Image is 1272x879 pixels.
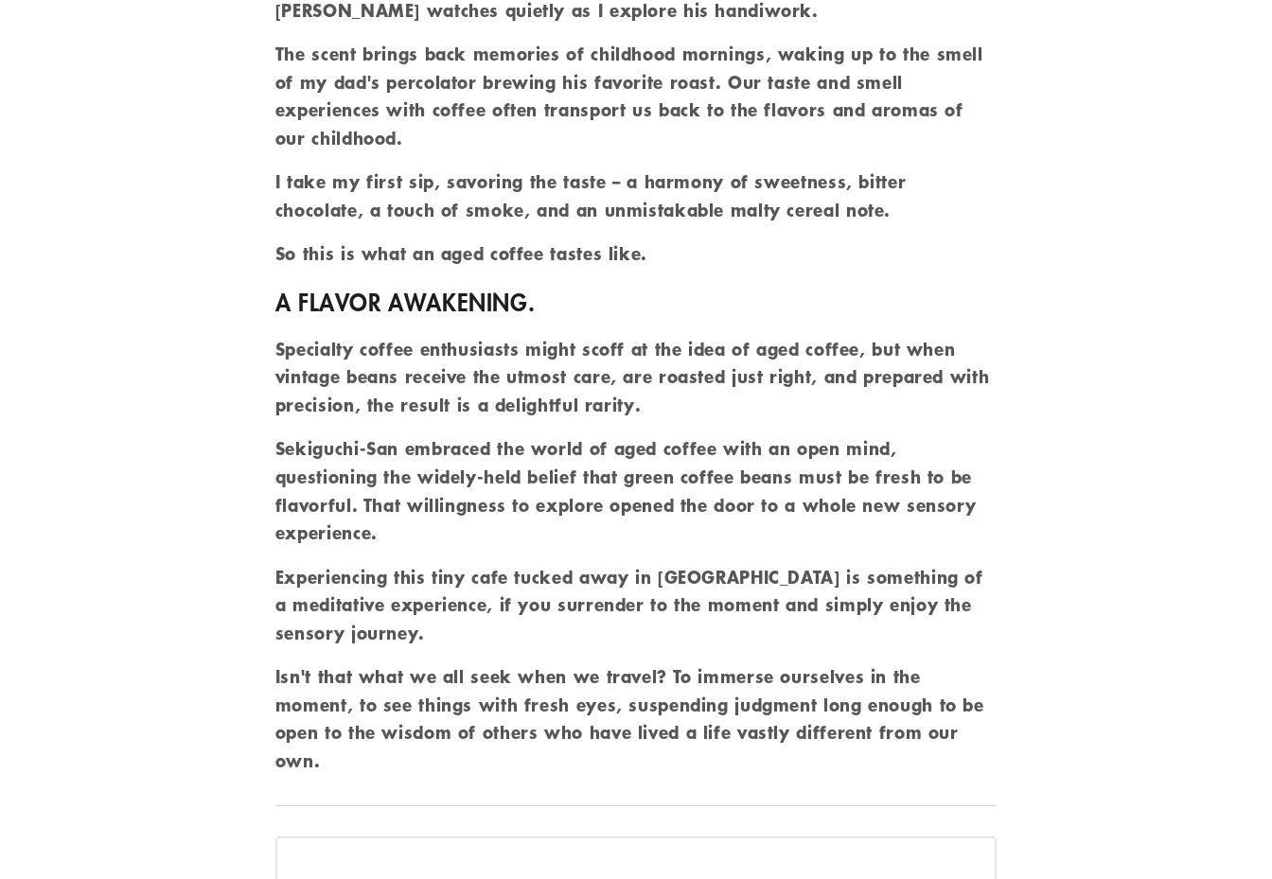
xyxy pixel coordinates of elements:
h2: A flavor awakening. [275,288,997,317]
p: Sekiguchi-San embraced the world of aged coffee with an open mind, questioning the widely-held be... [275,435,997,547]
p: Isn't that what we all seek when we travel? To immerse ourselves in the moment, to see things wit... [275,663,997,775]
p: I take my first sip, savoring the taste – a harmony of sweetness, bitter chocolate, a touch of sm... [275,168,997,224]
p: So this is what an aged coffee tastes like. [275,240,997,269]
p: Experiencing this tiny cafe tucked away in [GEOGRAPHIC_DATA] is something of a meditative experie... [275,564,997,648]
p: Specialty coffee enthusiasts might scoff at the idea of aged coffee, but when vintage beans recei... [275,336,997,420]
p: The scent brings back memories of childhood mornings, waking up to the smell of my dad's percolat... [275,41,997,152]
